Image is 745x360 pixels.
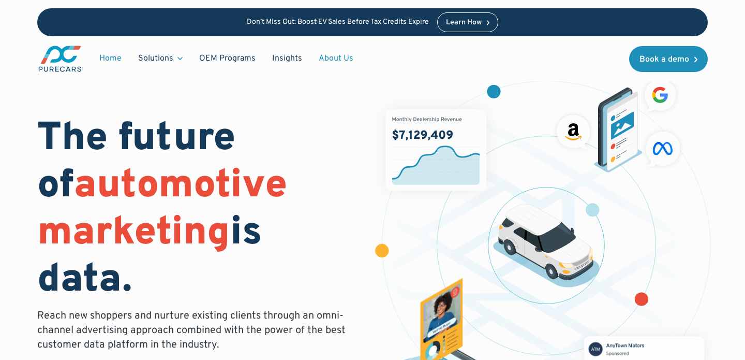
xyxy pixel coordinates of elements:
[493,204,600,288] img: illustration of a vehicle
[264,49,310,68] a: Insights
[629,46,708,72] a: Book a demo
[191,49,264,68] a: OEM Programs
[37,116,360,305] h1: The future of is data.
[310,49,362,68] a: About Us
[437,12,499,32] a: Learn How
[37,45,83,73] img: purecars logo
[130,49,191,68] div: Solutions
[138,53,173,64] div: Solutions
[552,75,685,172] img: ads on social media and advertising partners
[37,162,287,258] span: automotive marketing
[639,55,689,64] div: Book a demo
[385,109,487,190] img: chart showing monthly dealership revenue of $7m
[446,19,482,26] div: Learn How
[37,45,83,73] a: main
[247,18,429,27] p: Don’t Miss Out: Boost EV Sales Before Tax Credits Expire
[37,309,352,352] p: Reach new shoppers and nurture existing clients through an omni-channel advertising approach comb...
[91,49,130,68] a: Home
